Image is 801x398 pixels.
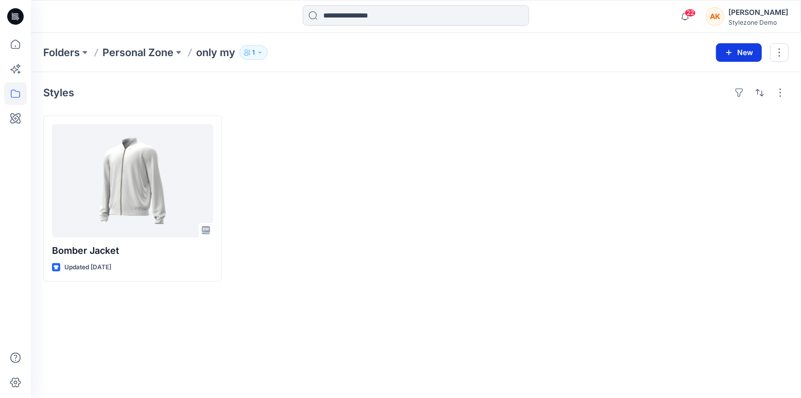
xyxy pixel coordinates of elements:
a: Folders [43,45,80,60]
button: 1 [239,45,268,60]
p: 1 [252,47,255,58]
p: Updated [DATE] [64,262,111,273]
p: only my [196,45,235,60]
div: AK [706,7,724,26]
a: Personal Zone [102,45,173,60]
span: 22 [685,9,696,17]
button: New [716,43,762,62]
a: Bomber Jacket [52,124,213,237]
div: [PERSON_NAME] [728,6,788,19]
div: Stylezone Demo [728,19,788,26]
h4: Styles [43,86,74,99]
p: Bomber Jacket [52,244,213,258]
